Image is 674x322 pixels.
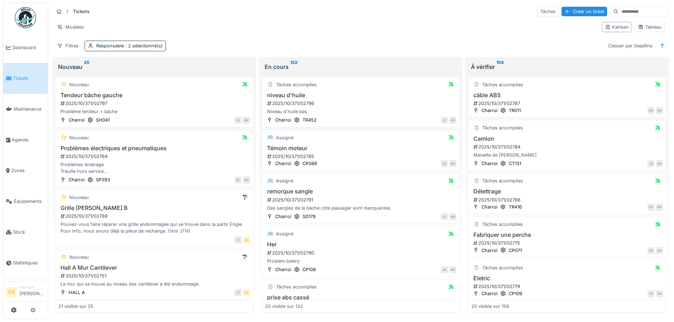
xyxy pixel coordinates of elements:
[54,22,87,32] div: Modèles
[473,100,663,107] div: 2025/10/371/02787
[3,186,48,217] a: Équipements
[60,153,250,160] div: 2025/10/371/02764
[509,160,521,167] div: CT131
[265,205,457,211] div: Des sangles de la bâche côté passager sont manquantes.
[69,134,89,141] div: Nouveau
[60,273,250,279] div: 2025/10/371/02751
[58,145,250,152] h3: Problèmes électriques et pneumatiques
[69,176,85,183] div: Charroi
[58,303,93,310] div: 21 visible sur 25
[303,213,316,220] div: SD179
[3,247,48,278] a: Statistiques
[537,6,559,17] div: Tâches
[482,264,523,271] div: Tâches accomplies
[58,264,250,271] h3: Hall A Mur Cantilever
[3,217,48,247] a: Stock
[647,160,655,167] div: JR
[243,117,250,124] div: MV
[69,81,89,88] div: Nouveau
[449,160,456,167] div: MV
[441,117,448,124] div: JC
[441,266,448,273] div: JB
[69,117,85,123] div: Charroi
[605,24,629,30] div: Kanban
[290,63,298,71] sup: 132
[235,117,242,124] div: LB
[243,236,250,244] div: GS
[124,43,163,48] span: : 2 sélectionné(s)
[509,290,522,297] div: CP109
[69,194,89,201] div: Nouveau
[14,106,45,112] span: Maintenance
[96,42,163,49] div: Responsable
[58,161,250,175] div: Problèmes éclairage Treuille hors service Maxi break essieu suiveur ne répond plus
[473,144,663,150] div: 2025/10/371/02784
[3,124,48,155] a: Agenda
[12,44,45,51] span: Dashboard
[58,92,250,99] h3: Tendeur bâche gauche
[13,229,45,235] span: Stock
[656,204,663,211] div: MV
[84,63,90,71] sup: 25
[243,176,250,183] div: MV
[19,285,45,290] div: Manager
[482,204,497,210] div: Charroi
[15,7,36,28] img: Badge_color-CXgf-gQk.svg
[3,94,48,124] a: Maintenance
[276,134,293,141] div: Assigné
[235,236,242,244] div: JT
[276,177,293,184] div: Assigné
[482,81,523,88] div: Tâches accomplies
[265,145,457,152] h3: Témoin moteur
[303,160,317,167] div: CP088
[12,136,45,143] span: Agenda
[605,41,656,51] div: Classer par Deadline
[471,232,663,238] h3: Fabriquer une perche
[473,283,663,290] div: 2025/10/371/02779
[265,303,303,310] div: 20 visible sur 132
[509,107,521,114] div: TR011
[235,176,242,183] div: RC
[275,266,291,273] div: Charroi
[471,275,663,282] h3: Eletric
[509,204,522,210] div: TR416
[276,230,293,237] div: Assigné
[266,100,457,107] div: 2025/10/371/02796
[509,247,522,254] div: CP071
[54,41,82,51] div: Filtres
[3,155,48,186] a: Zones
[482,107,497,114] div: Charroi
[638,24,662,30] div: Tableau
[96,117,110,123] div: SH041
[58,221,250,234] div: Pouvez-vous faire réparer une grille endommagée qui se trouve dans la partir Engie. Pour info, no...
[6,285,45,301] a: GS Manager[PERSON_NAME]
[265,258,457,264] div: Problem batery
[96,176,110,183] div: SP393
[449,117,456,124] div: MV
[441,213,448,220] div: JC
[482,177,523,184] div: Tâches accomplies
[265,241,457,248] h3: Her
[471,92,663,99] h3: câble ABS
[19,285,45,300] li: [PERSON_NAME]
[60,100,250,107] div: 2025/10/371/02797
[471,303,509,310] div: 20 visible sur 158
[471,135,663,142] h3: Camion
[265,294,457,301] h3: prise abs cassé
[69,254,89,260] div: Nouveau
[275,117,291,123] div: Charroi
[3,63,48,94] a: Tickets
[3,32,48,63] a: Dashboard
[13,75,45,82] span: Tickets
[266,153,457,160] div: 2025/10/371/02785
[276,81,317,88] div: Tâches accomplies
[6,287,17,298] li: GS
[482,247,497,254] div: Charroi
[471,188,663,195] h3: Délettrage
[11,167,45,174] span: Zones
[482,124,523,131] div: Tâches accomplies
[265,63,457,71] div: En cours
[235,289,242,296] div: JT
[13,259,45,266] span: Statistiques
[496,63,504,71] sup: 158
